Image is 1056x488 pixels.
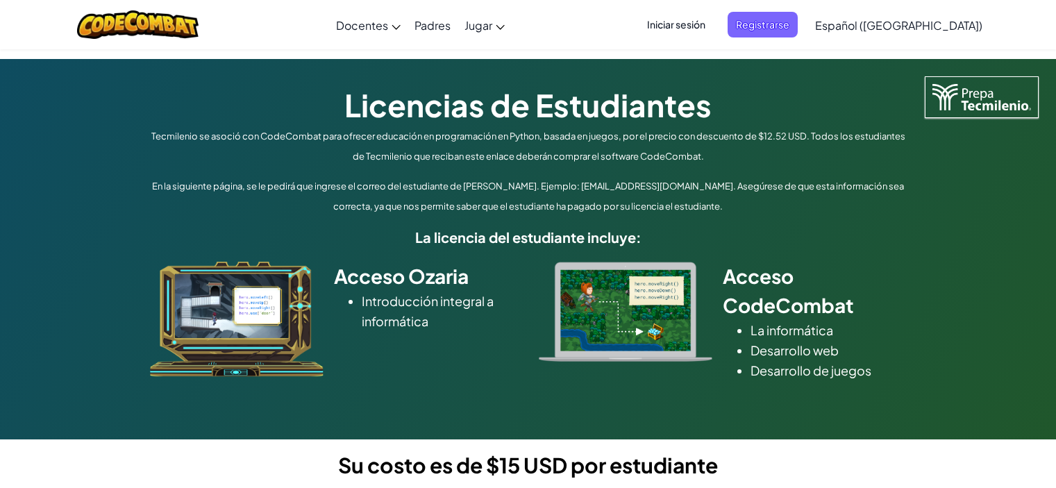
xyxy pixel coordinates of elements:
[329,6,408,44] a: Docentes
[464,18,492,33] font: Jugar
[639,12,714,37] button: Iniciar sesión
[458,6,512,44] a: Jugar
[925,76,1039,118] img: Tecmilenio logo
[647,18,705,31] font: Iniciar sesión
[146,176,910,217] p: En la siguiente página, se le pedirá que ingrese el correo del estudiante de [PERSON_NAME]. Ejemp...
[539,262,712,362] img: type_real_code.png
[723,262,907,320] h2: Acceso CodeCombat
[146,83,910,126] h1: Licencias de Estudiantes
[334,262,518,291] h2: Acceso Ozaria
[751,340,907,360] li: Desarrollo web
[336,18,388,33] font: Docentes
[736,18,789,31] font: Registrarse
[146,226,910,248] h5: La licencia del estudiante incluye:
[146,126,910,167] p: Tecmilenio se asoció con CodeCombat para ofrecer educación en programación en Python, basada en j...
[815,18,982,33] font: Español ([GEOGRAPHIC_DATA])
[362,291,518,331] li: Introducción integral a informática
[751,360,907,380] li: Desarrollo de juegos
[751,320,907,340] li: La informática
[414,18,451,33] font: Padres
[808,6,989,44] a: Español ([GEOGRAPHIC_DATA])
[408,6,458,44] a: Padres
[728,12,798,37] button: Registrarse
[77,10,199,39] img: Logotipo de CodeCombat
[150,262,324,377] img: ozaria_acodus.png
